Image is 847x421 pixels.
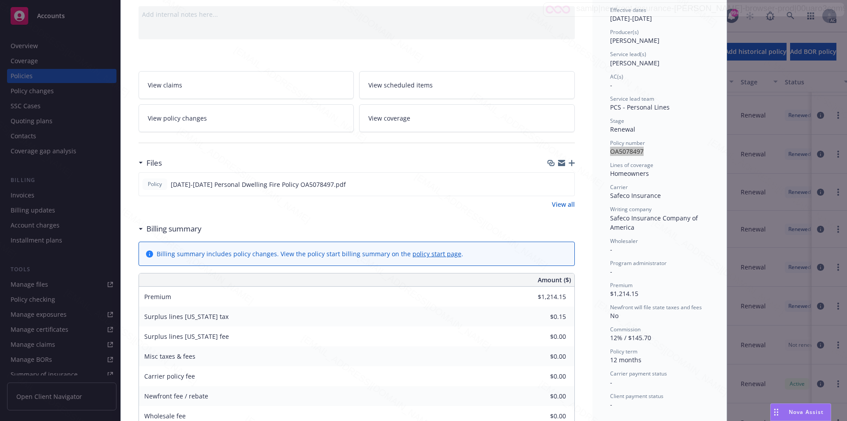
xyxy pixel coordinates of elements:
span: - [610,245,612,254]
span: Carrier payment status [610,370,667,377]
span: Renewal [610,125,635,133]
span: View coverage [368,114,410,123]
span: No [610,311,618,320]
span: OA5078497 [610,147,644,156]
span: 12% / $145.70 [610,334,651,342]
span: $1,214.15 [610,289,638,298]
span: PCS - Personal Lines [610,103,670,111]
span: Newfront will file state taxes and fees [610,303,702,311]
span: Commission [610,326,641,333]
span: [PERSON_NAME] [610,36,660,45]
span: - [610,267,612,276]
span: Premium [144,292,171,301]
input: 0.00 [514,370,571,383]
span: Amount ($) [538,275,571,284]
span: Service lead(s) [610,50,646,58]
span: 12 months [610,356,641,364]
span: Service lead team [610,95,654,102]
input: 0.00 [514,390,571,403]
div: Billing summary includes policy changes. View the policy start billing summary on the . [157,249,463,258]
span: Premium [610,281,633,289]
input: 0.00 [514,330,571,343]
span: Safeco Insurance Company of America [610,214,700,231]
div: [DATE] - [DATE] [610,6,709,23]
button: download file [549,180,556,189]
span: Misc taxes & fees [144,352,195,360]
h3: Files [146,157,162,169]
span: Carrier policy fee [144,372,195,380]
div: Files [139,157,162,169]
span: View policy changes [148,114,207,123]
span: [PERSON_NAME] [610,59,660,67]
div: Homeowners [610,169,709,178]
span: Lines of coverage [610,161,653,169]
span: - [610,81,612,89]
span: Surplus lines [US_STATE] tax [144,312,229,321]
span: AC(s) [610,73,623,80]
div: Billing summary [139,223,202,235]
a: View claims [139,71,354,99]
a: View scheduled items [359,71,575,99]
span: [DATE]-[DATE] Personal Dwelling Fire Policy OA5078497.pdf [171,180,346,189]
a: View all [552,200,575,209]
span: Client payment status [610,392,663,400]
a: View coverage [359,104,575,132]
input: 0.00 [514,310,571,323]
span: Carrier [610,183,628,191]
div: Add internal notes here... [142,10,571,19]
h3: Billing summary [146,223,202,235]
span: Writing company [610,205,652,213]
span: Safeco Insurance [610,191,661,200]
span: Program administrator [610,259,667,267]
span: View scheduled items [368,80,433,90]
span: Producer(s) [610,28,639,36]
span: - [610,378,612,387]
span: Nova Assist [789,408,824,416]
a: policy start page [412,250,461,258]
button: Nova Assist [770,403,831,421]
span: - [610,400,612,409]
span: Wholesale fee [144,412,186,420]
span: Policy [146,180,164,188]
span: Effective dates [610,6,646,14]
div: Drag to move [771,404,782,421]
a: View policy changes [139,104,354,132]
input: 0.00 [514,290,571,303]
button: preview file [563,180,571,189]
span: Surplus lines [US_STATE] fee [144,332,229,341]
span: Policy number [610,139,645,147]
span: Policy term [610,348,637,355]
input: 0.00 [514,350,571,363]
span: View claims [148,80,182,90]
span: Wholesaler [610,237,638,245]
span: Stage [610,117,624,125]
span: Newfront fee / rebate [144,392,208,400]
